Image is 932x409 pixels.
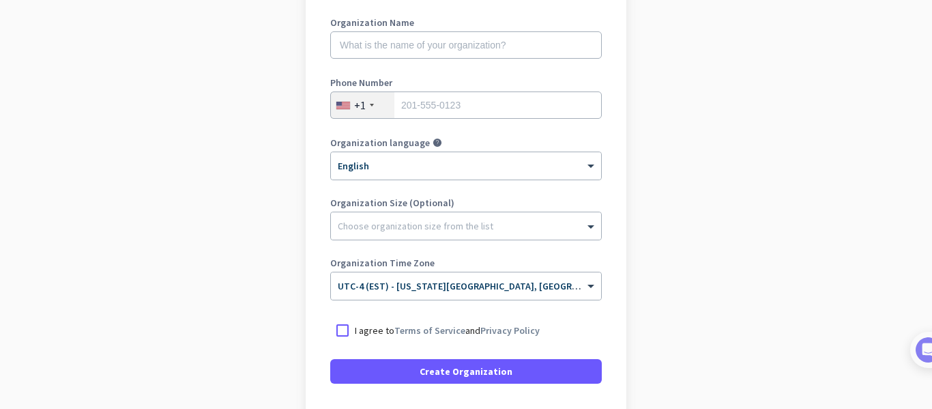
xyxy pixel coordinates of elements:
input: 201-555-0123 [330,91,602,119]
p: I agree to and [355,324,540,337]
a: Terms of Service [394,324,465,337]
button: Create Organization [330,359,602,384]
label: Organization Name [330,18,602,27]
label: Organization language [330,138,430,147]
a: Privacy Policy [480,324,540,337]
div: +1 [354,98,366,112]
label: Organization Size (Optional) [330,198,602,208]
i: help [433,138,442,147]
input: What is the name of your organization? [330,31,602,59]
span: Create Organization [420,365,512,378]
label: Organization Time Zone [330,258,602,268]
label: Phone Number [330,78,602,87]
